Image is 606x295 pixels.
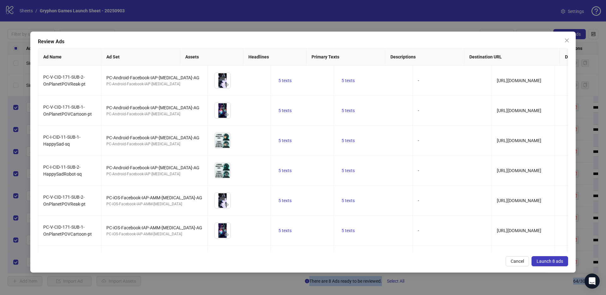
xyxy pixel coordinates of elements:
[106,81,202,87] div: PC-Android-Facebook-IAP-[MEDICAL_DATA]
[339,137,357,144] button: 5 texts
[223,201,230,208] button: Preview
[418,198,419,203] span: -
[215,103,230,118] img: Asset 1
[223,171,230,178] button: Preview
[43,135,80,147] span: PC-I-CID-11-SUB-1-HappySad-sq
[276,137,294,144] button: 5 texts
[106,134,202,141] div: PC-Android-Facebook-IAP-[MEDICAL_DATA]-AG
[278,198,292,203] span: 5 texts
[223,81,230,88] button: Preview
[43,75,86,87] span: PC-V-CID-171-SUB-2-OnPlanetPOVReak-pt
[278,78,292,83] span: 5 texts
[278,138,292,143] span: 5 texts
[215,133,230,148] img: Asset 1
[180,48,243,66] th: Assets
[106,224,202,231] div: PC-iOS-Facebook-IAP-AMM-[MEDICAL_DATA]-AG
[497,198,541,203] span: [URL][DOMAIN_NAME]
[562,35,572,45] button: Close
[339,167,357,174] button: 5 texts
[342,108,355,113] span: 5 texts
[106,164,202,171] div: PC-Android-Facebook-IAP-[MEDICAL_DATA]-AG
[38,48,101,66] th: Ad Name
[106,231,202,237] div: PC-iOS-Facebook-IAP-AMM-[MEDICAL_DATA]
[38,38,568,45] div: Review Ads
[342,138,355,143] span: 5 texts
[276,107,294,114] button: 5 texts
[106,201,202,207] div: PC-iOS-Facebook-IAP-AMM-[MEDICAL_DATA]
[43,225,92,237] span: PC-V-CID-171-SUB-1-OnPlanetPOVCartoon-pt
[385,48,464,66] th: Descriptions
[418,228,419,233] span: -
[342,228,355,233] span: 5 texts
[224,172,229,177] span: eye
[497,168,541,173] span: [URL][DOMAIN_NAME]
[497,108,541,113] span: [URL][DOMAIN_NAME]
[276,227,294,234] button: 5 texts
[278,168,292,173] span: 5 texts
[306,48,385,66] th: Primary Texts
[106,111,202,117] div: PC-Android-Facebook-IAP-[MEDICAL_DATA]
[276,197,294,204] button: 5 texts
[339,197,357,204] button: 5 texts
[464,48,560,66] th: Destination URL
[506,256,529,266] button: Cancel
[278,228,292,233] span: 5 texts
[106,171,202,177] div: PC-Android-Facebook-IAP-[MEDICAL_DATA]
[224,82,229,87] span: eye
[339,107,357,114] button: 5 texts
[276,167,294,174] button: 5 texts
[215,223,230,238] img: Asset 1
[418,138,419,143] span: -
[564,38,569,43] span: close
[224,142,229,147] span: eye
[224,112,229,117] span: eye
[276,77,294,84] button: 5 texts
[418,168,419,173] span: -
[585,274,600,289] div: Open Intercom Messenger
[537,259,563,264] span: Launch 8 ads
[215,163,230,178] img: Asset 1
[43,165,82,177] span: PC-I-CID-11-SUB-2-HappySadRobot-sq
[106,104,202,111] div: PC-Android-Facebook-IAP-[MEDICAL_DATA]-AG
[342,78,355,83] span: 5 texts
[532,256,568,266] button: Launch 8 ads
[497,138,541,143] span: [URL][DOMAIN_NAME]
[224,232,229,237] span: eye
[418,78,419,83] span: -
[224,202,229,207] span: eye
[342,198,355,203] span: 5 texts
[43,195,86,207] span: PC-V-CID-171-SUB-2-OnPlanetPOVReak-pt
[43,105,92,117] span: PC-V-CID-171-SUB-1-OnPlanetPOVCartoon-pt
[511,259,524,264] span: Cancel
[215,193,230,208] img: Asset 1
[106,194,202,201] div: PC-iOS-Facebook-IAP-AMM-[MEDICAL_DATA]-AG
[418,108,419,113] span: -
[223,141,230,148] button: Preview
[106,141,202,147] div: PC-Android-Facebook-IAP-[MEDICAL_DATA]
[243,48,306,66] th: Headlines
[278,108,292,113] span: 5 texts
[497,228,541,233] span: [URL][DOMAIN_NAME]
[223,231,230,238] button: Preview
[106,74,202,81] div: PC-Android-Facebook-IAP-[MEDICAL_DATA]-AG
[497,78,541,83] span: [URL][DOMAIN_NAME]
[223,111,230,118] button: Preview
[215,73,230,88] img: Asset 1
[101,48,180,66] th: Ad Set
[339,77,357,84] button: 5 texts
[339,227,357,234] button: 5 texts
[342,168,355,173] span: 5 texts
